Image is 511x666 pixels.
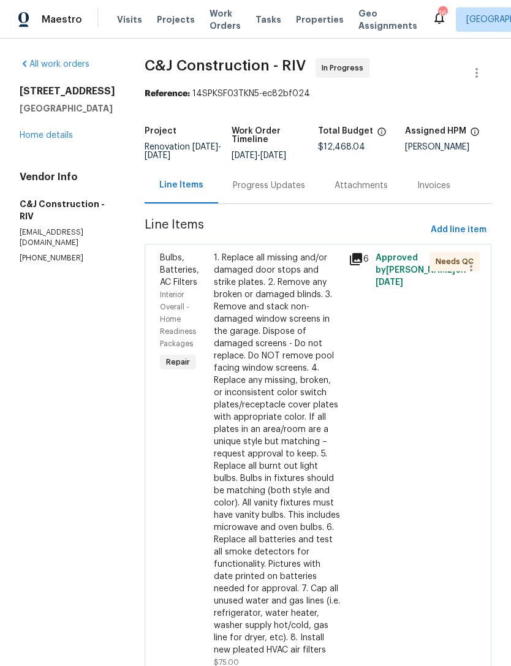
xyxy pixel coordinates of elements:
span: Properties [296,13,344,26]
span: Repair [161,356,195,368]
span: - [145,143,221,160]
b: Reference: [145,89,190,98]
span: $75.00 [214,659,239,666]
div: Progress Updates [233,180,305,192]
span: Visits [117,13,142,26]
span: Projects [157,13,195,26]
span: Bulbs, Batteries, AC Filters [160,254,199,287]
span: Add line item [431,222,486,238]
div: 6 [349,252,368,267]
button: Add line item [426,219,491,241]
span: The total cost of line items that have been proposed by Opendoor. This sum includes line items th... [377,127,387,143]
span: [DATE] [376,278,403,287]
p: [EMAIL_ADDRESS][DOMAIN_NAME] [20,227,115,248]
span: Work Orders [210,7,241,32]
a: Home details [20,131,73,140]
span: Maestro [42,13,82,26]
h5: Assigned HPM [405,127,466,135]
span: [DATE] [145,151,170,160]
div: 1. Replace all missing and/or damaged door stops and strike plates. 2. Remove any broken or damag... [214,252,341,656]
span: Geo Assignments [358,7,417,32]
span: Needs QC [436,255,479,268]
h5: Project [145,127,176,135]
h5: [GEOGRAPHIC_DATA] [20,102,115,115]
span: Renovation [145,143,221,160]
span: Tasks [255,15,281,24]
span: Interior Overall - Home Readiness Packages [160,291,196,347]
a: All work orders [20,60,89,69]
span: [DATE] [260,151,286,160]
span: [DATE] [232,151,257,160]
div: 14SPKSF03TKN5-ec82bf024 [145,88,491,100]
div: 16 [438,7,447,20]
div: Invoices [417,180,450,192]
h2: [STREET_ADDRESS] [20,85,115,97]
span: [DATE] [192,143,218,151]
h5: Work Order Timeline [232,127,319,144]
span: Line Items [145,219,426,241]
h5: C&J Construction - RIV [20,198,115,222]
span: Approved by [PERSON_NAME] on [376,254,466,287]
span: In Progress [322,62,368,74]
h4: Vendor Info [20,171,115,183]
div: [PERSON_NAME] [405,143,492,151]
h5: Total Budget [318,127,373,135]
span: The hpm assigned to this work order. [470,127,480,143]
span: - [232,151,286,160]
span: $12,468.04 [318,143,365,151]
div: Attachments [335,180,388,192]
span: C&J Construction - RIV [145,58,306,73]
div: Line Items [159,179,203,191]
p: [PHONE_NUMBER] [20,253,115,263]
